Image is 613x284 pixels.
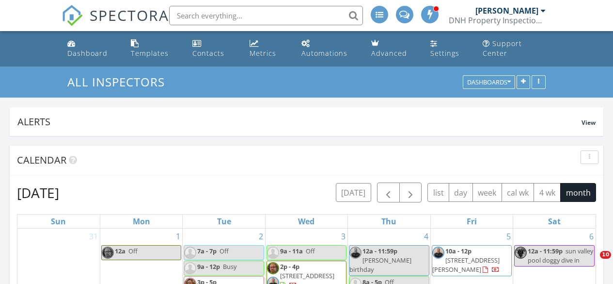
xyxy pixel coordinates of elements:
[560,183,596,202] button: month
[600,251,611,259] span: 10
[349,247,362,259] img: profile_pic_2024_c.jpeg
[504,229,513,244] a: Go to September 5, 2025
[432,256,500,274] span: [STREET_ADDRESS][PERSON_NAME]
[582,118,596,127] span: View
[257,229,265,244] a: Go to September 2, 2025
[399,183,422,202] button: Next month
[267,262,279,274] img: img_20250719_145846_3.jpg
[90,5,169,25] span: SPECTORA
[371,49,407,58] div: Advanced
[362,247,397,255] span: 12a - 11:59p
[298,35,360,63] a: Automations (Advanced)
[528,247,563,255] span: 12a - 11:59p
[184,247,196,259] img: default-user-f0147aede5fd5fa78ca7ade42f37bd4542148d508eef1c3d3ea960f66861d68b.jpg
[467,79,511,86] div: Dashboards
[174,229,182,244] a: Go to September 1, 2025
[502,183,534,202] button: cal wk
[306,247,315,255] span: Off
[430,49,459,58] div: Settings
[449,16,546,25] div: DNH Property Inspections PLLC
[339,229,347,244] a: Go to September 3, 2025
[483,39,522,58] div: Support Center
[169,6,363,25] input: Search everything...
[427,183,449,202] button: list
[215,215,233,228] a: Tuesday
[432,245,512,277] a: 10a - 12p [STREET_ADDRESS][PERSON_NAME]
[432,247,444,259] img: profile_pic_2024_c.jpeg
[67,74,173,90] a: All Inspectors
[426,35,471,63] a: Settings
[515,247,527,259] img: img_6418.jpg
[49,215,68,228] a: Sunday
[528,247,593,265] span: sun valley pool doggy dive in
[17,183,59,202] h2: [DATE]
[479,35,550,63] a: Support Center
[250,49,276,58] div: Metrics
[197,247,217,255] span: 7a - 7p
[432,247,500,274] a: 10a - 12p [STREET_ADDRESS][PERSON_NAME]
[280,271,334,280] span: [STREET_ADDRESS]
[475,6,538,16] div: [PERSON_NAME]
[131,215,152,228] a: Monday
[296,215,316,228] a: Wednesday
[17,115,582,128] div: Alerts
[87,229,100,244] a: Go to August 31, 2025
[465,215,479,228] a: Friday
[197,262,220,271] span: 9a - 12p
[472,183,502,202] button: week
[67,49,108,58] div: Dashboard
[189,35,237,63] a: Contacts
[115,247,126,255] span: 12a
[223,262,236,271] span: Busy
[379,215,398,228] a: Thursday
[128,247,138,255] span: Off
[445,247,472,255] span: 10a - 12p
[220,247,229,255] span: Off
[534,183,561,202] button: 4 wk
[131,49,169,58] div: Templates
[102,247,114,259] img: img_20250719_145846_3.jpg
[127,35,181,63] a: Templates
[62,5,83,26] img: The Best Home Inspection Software - Spectora
[349,256,411,274] span: [PERSON_NAME] birthday
[63,35,120,63] a: Dashboard
[17,153,66,167] span: Calendar
[280,262,299,271] span: 2p - 4p
[449,183,473,202] button: day
[280,247,303,255] span: 9a - 11a
[377,183,400,202] button: Previous month
[246,35,290,63] a: Metrics
[587,229,596,244] a: Go to September 6, 2025
[546,215,563,228] a: Saturday
[580,251,603,274] iframe: Intercom live chat
[192,49,224,58] div: Contacts
[367,35,419,63] a: Advanced
[463,76,515,89] button: Dashboards
[422,229,430,244] a: Go to September 4, 2025
[267,247,279,259] img: default-user-f0147aede5fd5fa78ca7ade42f37bd4542148d508eef1c3d3ea960f66861d68b.jpg
[184,262,196,274] img: default-user-f0147aede5fd5fa78ca7ade42f37bd4542148d508eef1c3d3ea960f66861d68b.jpg
[336,183,371,202] button: [DATE]
[301,49,347,58] div: Automations
[62,13,169,33] a: SPECTORA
